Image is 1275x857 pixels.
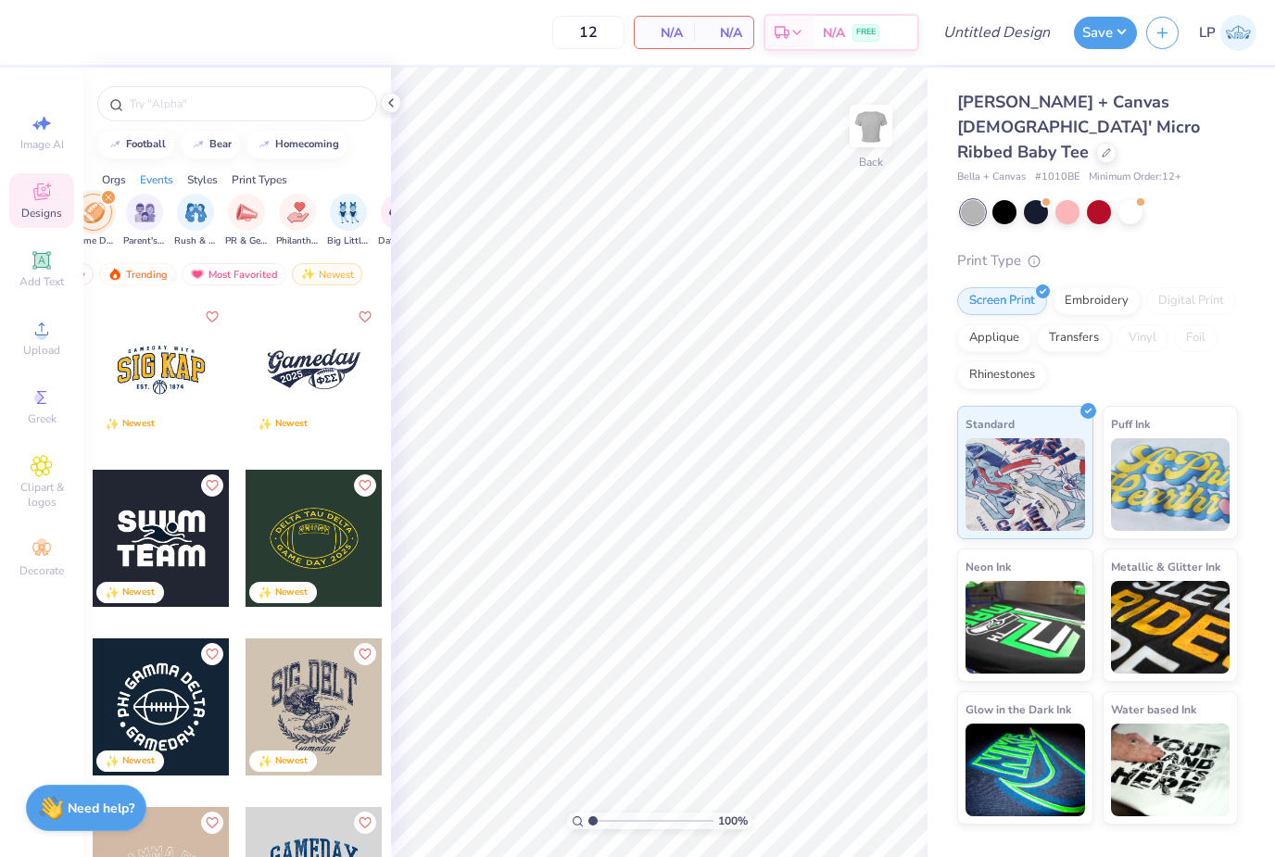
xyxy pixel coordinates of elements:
[209,139,232,149] div: bear
[327,194,370,248] div: filter for Big Little Reveal
[246,131,347,158] button: homecoming
[201,474,223,497] button: Like
[378,194,421,248] div: filter for Date Parties & Socials
[1111,724,1231,816] img: Water based Ink
[72,194,115,248] div: filter for Game Day
[275,139,339,149] div: homecoming
[1111,557,1220,576] span: Metallic & Glitter Ink
[102,171,126,188] div: Orgs
[28,411,57,426] span: Greek
[107,268,122,281] img: trending.gif
[257,139,271,150] img: trend_line.gif
[182,263,286,285] div: Most Favorited
[957,170,1026,185] span: Bella + Canvas
[276,234,319,248] span: Philanthropy
[72,194,115,248] button: filter button
[83,202,105,223] img: Game Day Image
[123,194,166,248] button: filter button
[646,23,683,43] span: N/A
[23,343,60,358] span: Upload
[276,194,319,248] div: filter for Philanthropy
[1111,581,1231,674] img: Metallic & Glitter Ink
[225,234,268,248] span: PR & General
[966,557,1011,576] span: Neon Ink
[327,194,370,248] button: filter button
[928,14,1065,51] input: Untitled Design
[174,194,217,248] div: filter for Rush & Bid
[292,263,362,285] div: Newest
[705,23,742,43] span: N/A
[72,234,115,248] span: Game Day
[123,234,166,248] span: Parent's Weekend
[122,417,155,431] div: Newest
[378,234,421,248] span: Date Parties & Socials
[957,250,1238,271] div: Print Type
[1111,438,1231,531] img: Puff Ink
[97,131,174,158] button: football
[122,586,155,599] div: Newest
[1146,287,1236,315] div: Digital Print
[191,139,206,150] img: trend_line.gif
[275,417,308,431] div: Newest
[957,287,1047,315] div: Screen Print
[966,438,1085,531] img: Standard
[287,202,309,223] img: Philanthropy Image
[201,306,223,328] button: Like
[275,754,308,768] div: Newest
[1111,414,1150,434] span: Puff Ink
[718,813,748,829] span: 100 %
[123,194,166,248] div: filter for Parent's Weekend
[225,194,268,248] button: filter button
[1117,324,1168,352] div: Vinyl
[187,171,218,188] div: Styles
[275,586,308,599] div: Newest
[354,812,376,834] button: Like
[300,268,315,281] img: newest.gif
[1037,324,1111,352] div: Transfers
[9,480,74,510] span: Clipart & logos
[852,107,890,145] img: Back
[181,131,240,158] button: bear
[859,154,883,170] div: Back
[1220,15,1256,51] img: Leah Pratt
[225,194,268,248] div: filter for PR & General
[19,274,64,289] span: Add Text
[823,23,845,43] span: N/A
[966,724,1085,816] img: Glow in the Dark Ink
[957,91,1200,163] span: [PERSON_NAME] + Canvas [DEMOGRAPHIC_DATA]' Micro Ribbed Baby Tee
[354,306,376,328] button: Like
[1199,22,1216,44] span: LP
[126,139,166,149] div: football
[389,202,410,223] img: Date Parties & Socials Image
[201,643,223,665] button: Like
[966,414,1015,434] span: Standard
[201,812,223,834] button: Like
[1074,17,1137,49] button: Save
[966,581,1085,674] img: Neon Ink
[134,202,156,223] img: Parent's Weekend Image
[276,194,319,248] button: filter button
[1199,15,1256,51] a: LP
[128,95,365,113] input: Try "Alpha"
[957,361,1047,389] div: Rhinestones
[354,643,376,665] button: Like
[185,202,207,223] img: Rush & Bid Image
[1111,699,1196,719] span: Water based Ink
[68,800,134,817] strong: Need help?
[856,26,876,39] span: FREE
[957,324,1031,352] div: Applique
[99,263,176,285] div: Trending
[19,563,64,578] span: Decorate
[378,194,421,248] button: filter button
[140,171,173,188] div: Events
[232,171,287,188] div: Print Types
[1089,170,1181,185] span: Minimum Order: 12 +
[107,139,122,150] img: trend_line.gif
[966,699,1071,719] span: Glow in the Dark Ink
[236,202,258,223] img: PR & General Image
[552,16,625,49] input: – –
[338,202,359,223] img: Big Little Reveal Image
[174,194,217,248] button: filter button
[190,268,205,281] img: most_fav.gif
[174,234,217,248] span: Rush & Bid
